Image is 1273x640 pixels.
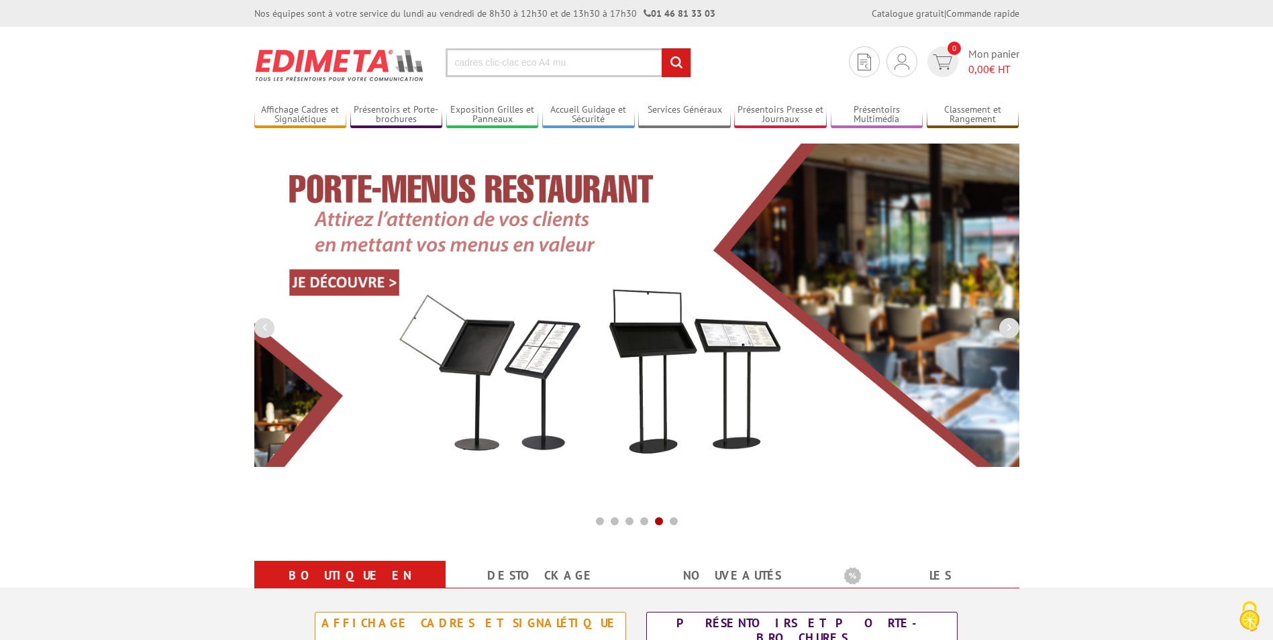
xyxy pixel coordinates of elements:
[270,564,429,612] a: Boutique en ligne
[734,104,827,126] a: Présentoirs Presse et Journaux
[895,54,909,70] img: devis rapide
[542,104,635,126] a: Accueil Guidage et Sécurité
[462,564,621,588] a: Destockage
[924,46,1019,77] a: devis rapide 0 Mon panier 0,00€ HT
[844,564,1012,590] b: Les promotions
[662,48,691,77] input: rechercher
[1233,600,1266,633] img: Cookies (fenêtre modale)
[968,62,989,76] span: 0,00
[927,104,1019,126] a: Classement et Rangement
[644,7,715,19] strong: 01 46 81 33 03
[831,104,923,126] a: Présentoirs Multimédia
[319,616,622,631] div: Affichage Cadres et Signalétique
[446,48,691,77] input: Rechercher un produit ou une référence...
[946,7,1019,19] a: Commande rapide
[638,104,731,126] a: Services Généraux
[872,7,1019,20] div: |
[933,54,952,70] img: devis rapide
[872,7,944,19] a: Catalogue gratuit
[1226,594,1273,640] button: Cookies (fenêtre modale)
[254,104,347,126] a: Affichage Cadres et Signalétique
[446,104,539,126] a: Exposition Grilles et Panneaux
[350,104,443,126] a: Présentoirs et Porte-brochures
[858,54,871,70] img: devis rapide
[653,564,812,588] a: nouveautés
[948,42,961,55] span: 0
[254,40,425,90] img: Présentoir, panneau, stand - Edimeta - PLV, affichage, mobilier bureau, entreprise
[968,62,1019,77] span: € HT
[844,564,1003,612] a: Les promotions
[254,7,715,20] div: Nos équipes sont à votre service du lundi au vendredi de 8h30 à 12h30 et de 13h30 à 17h30
[968,46,1019,77] span: Mon panier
